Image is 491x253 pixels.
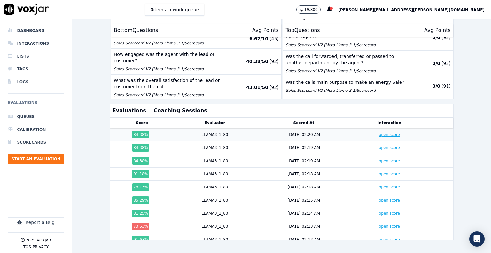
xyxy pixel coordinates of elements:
[8,75,64,88] a: Logs
[283,76,453,96] button: Was the calls main purpose to make an energy Sale? Sales Scorecard V2 (Meta Llama 3.1)Scorecard 0...
[288,211,320,216] div: [DATE] 02:14 AM
[286,88,409,93] p: Sales Scorecard V2 (Meta Llama 3.1) Scorecard
[288,145,320,150] div: [DATE] 02:19 AM
[114,51,238,64] p: How engaged was the agent with the lead or customer?
[132,236,149,243] div: 91.67 %
[379,224,400,229] a: open score
[379,211,400,216] a: open score
[8,24,64,37] a: Dashboard
[283,25,453,51] button: Was energy (electricity or gas) mentioned on the call by the agent? Sales Scorecard V2 (Meta Llam...
[4,4,49,15] img: voxjar logo
[304,7,318,12] p: 19,800
[424,27,451,34] p: Avg Points
[8,50,64,63] a: Lists
[202,158,228,163] div: LLAMA3_1_80
[441,34,451,41] p: ( 92 )
[283,51,453,76] button: Was the call forwarded, transferred or passed to another department by the agent? Sales Scorecard...
[286,79,409,85] p: Was the calls main purpose to make an energy Sale?
[286,43,409,48] p: Sales Scorecard V2 (Meta Llama 3.1) Scorecard
[441,83,451,89] p: ( 91 )
[202,185,228,190] div: LLAMA3_1_80
[26,238,51,243] p: 2025 Voxjar
[269,84,279,91] p: ( 92 )
[8,154,64,164] button: Start an Evaluation
[296,5,321,14] button: 19,800
[379,237,400,242] a: open score
[379,159,400,163] a: open score
[132,210,149,217] div: 81.25 %
[205,120,225,125] button: Evaluator
[132,196,149,204] div: 85.29 %
[132,157,149,165] div: 84.38 %
[33,244,49,249] button: Privacy
[269,58,279,65] p: ( 92 )
[8,99,64,110] h6: Evaluations
[202,211,228,216] div: LLAMA3_1_80
[249,36,268,42] p: 6.67 / 10
[339,8,485,12] span: [PERSON_NAME][EMAIL_ADDRESS][PERSON_NAME][DOMAIN_NAME]
[288,158,320,163] div: [DATE] 02:19 AM
[132,223,149,230] div: 73.53 %
[288,185,320,190] div: [DATE] 02:18 AM
[432,60,440,67] p: 0 / 0
[283,96,453,115] button: Was the agent courteous and professional? Sales Scorecard V2 (Meta Llama 3.1)Scorecard 10/10 (92)
[432,34,440,41] p: 0 / 0
[246,84,268,91] p: 43.01 / 50
[202,171,228,177] div: LLAMA3_1_80
[136,120,148,125] button: Score
[111,29,281,49] button: Was a sale made? Sales Scorecard V2 (Meta Llama 3.1)Scorecard 6.67/10 (45)
[469,231,485,247] div: Open Intercom Messenger
[286,68,409,74] p: Sales Scorecard V2 (Meta Llama 3.1) Scorecard
[288,237,320,242] div: [DATE] 02:13 AM
[202,145,228,150] div: LLAMA3_1_80
[113,107,146,115] button: Evaluations
[379,198,400,202] a: open score
[132,170,149,178] div: 91.18 %
[379,146,400,150] a: open score
[252,27,279,34] p: Avg Points
[269,36,279,42] p: ( 45 )
[8,110,64,123] a: Queues
[288,132,320,137] div: [DATE] 02:20 AM
[286,53,409,66] p: Was the call forwarded, transferred or passed to another department by the agent?
[114,41,238,46] p: Sales Scorecard V2 (Meta Llama 3.1) Scorecard
[246,58,268,65] p: 40.38 / 50
[288,171,320,177] div: [DATE] 02:18 AM
[288,224,320,229] div: [DATE] 02:13 AM
[202,198,228,203] div: LLAMA3_1_80
[293,120,314,125] button: Scored At
[132,183,149,191] div: 78.13 %
[286,27,320,34] p: Top Questions
[432,83,440,89] p: 0 / 0
[202,237,228,242] div: LLAMA3_1_80
[8,63,64,75] li: Tags
[114,92,238,98] p: Sales Scorecard V2 (Meta Llama 3.1) Scorecard
[145,4,205,16] button: 0items in work queue
[202,132,228,137] div: LLAMA3_1_80
[114,67,238,72] p: Sales Scorecard V2 (Meta Llama 3.1) Scorecard
[111,75,281,100] button: What was the overall satisfaction of the lead or customer from the call Sales Scorecard V2 (Meta ...
[379,172,400,176] a: open score
[339,6,491,13] button: [PERSON_NAME][EMAIL_ADDRESS][PERSON_NAME][DOMAIN_NAME]
[8,217,64,227] button: Report a Bug
[8,37,64,50] a: Interactions
[379,132,400,137] a: open score
[8,123,64,136] a: Calibration
[441,60,451,67] p: ( 92 )
[8,136,64,149] a: Scorecards
[154,107,207,115] button: Coaching Sessions
[114,77,238,90] p: What was the overall satisfaction of the lead or customer from the call
[378,120,401,125] button: Interaction
[296,5,327,14] button: 19,800
[379,185,400,189] a: open score
[111,49,281,75] button: How engaged was the agent with the lead or customer? Sales Scorecard V2 (Meta Llama 3.1)Scorecard...
[202,224,228,229] div: LLAMA3_1_80
[23,244,31,249] button: TOS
